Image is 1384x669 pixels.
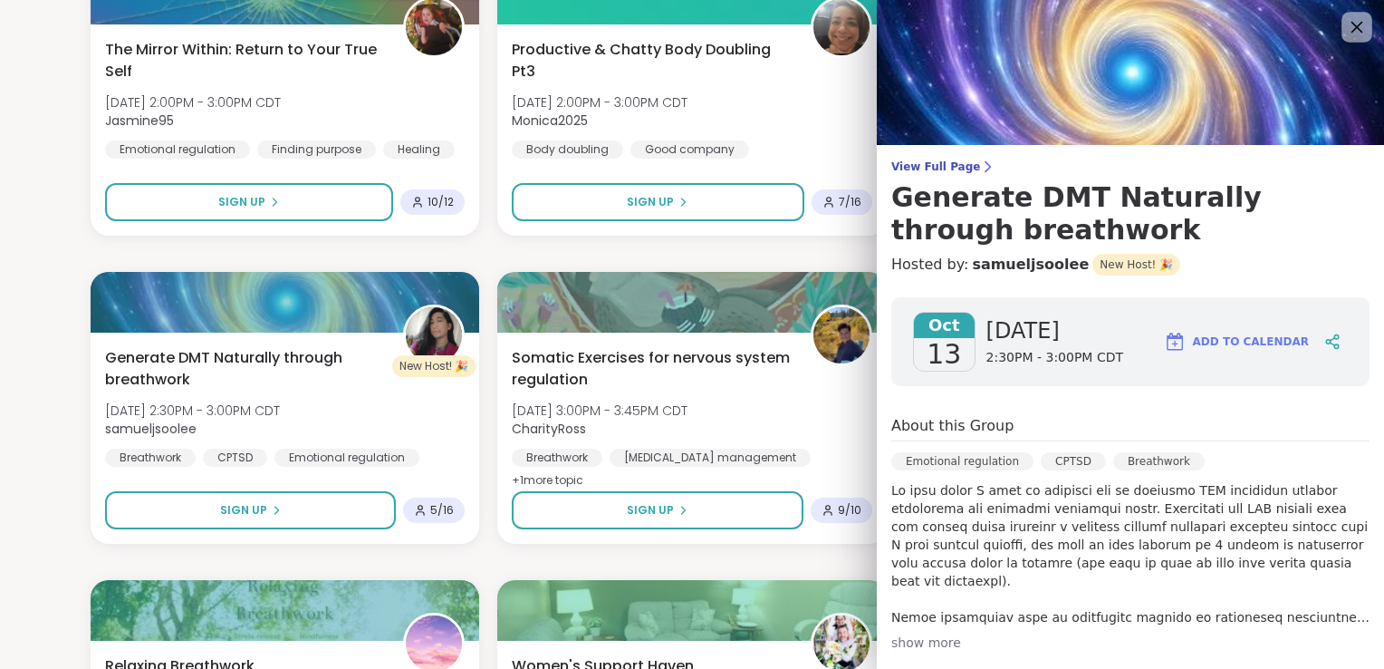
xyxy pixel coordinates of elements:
span: Generate DMT Naturally through breathwork [105,347,383,391]
b: Monica2025 [512,111,588,130]
span: Sign Up [220,502,267,519]
h3: Generate DMT Naturally through breathwork [891,181,1370,247]
div: Emotional regulation [891,452,1033,470]
div: show more [891,634,1370,652]
button: Sign Up [105,183,393,221]
span: 7 / 16 [839,195,861,209]
span: [DATE] [986,316,1123,345]
span: Productive & Chatty Body Doubling Pt3 [512,39,790,82]
span: [DATE] 2:00PM - 3:00PM CDT [105,93,281,111]
img: ShareWell Logomark [1164,331,1186,353]
div: New Host! 🎉 [392,355,476,377]
span: Add to Calendar [1193,334,1309,350]
p: Lo ipsu dolor S amet co adipisci eli se doeiusmo TEM incididun utlabor etdolorema ali enimadmi ve... [891,481,1370,626]
b: Jasmine95 [105,111,174,130]
div: [MEDICAL_DATA] management [610,449,811,467]
span: View Full Page [891,160,1370,174]
span: 13 [927,338,961,371]
div: Body doubling [512,141,623,159]
h4: Hosted by: [891,254,1370,276]
span: 9 / 10 [838,503,861,518]
div: Breathwork [105,449,196,467]
span: 10 / 12 [428,195,454,209]
div: Breathwork [512,449,602,467]
span: New Host! 🎉 [1092,254,1180,276]
span: The Mirror Within: Return to Your True Self [105,39,383,82]
span: Oct [914,313,975,338]
div: Good company [630,141,749,159]
a: samueljsoolee [972,254,1089,276]
span: Sign Up [218,194,265,210]
div: CPTSD [203,449,267,467]
button: Sign Up [105,491,396,529]
span: 5 / 16 [430,503,454,518]
span: Sign Up [627,502,674,519]
h4: About this Group [891,415,1014,437]
span: [DATE] 3:00PM - 3:45PM CDT [512,402,687,420]
div: Healing [383,141,455,159]
div: Emotional regulation [274,449,419,467]
img: CharityRoss [813,307,870,364]
button: Sign Up [512,183,803,221]
div: Finding purpose [257,141,376,159]
div: Emotional regulation [105,141,250,159]
img: samueljsoolee [406,307,462,364]
b: CharityRoss [512,420,586,438]
span: Somatic Exercises for nervous system regulation [512,347,790,391]
button: Add to Calendar [1156,320,1317,364]
span: [DATE] 2:30PM - 3:00PM CDT [105,402,280,420]
span: [DATE] 2:00PM - 3:00PM CDT [512,93,687,111]
b: samueljsoolee [105,420,197,438]
a: View Full PageGenerate DMT Naturally through breathwork [891,160,1370,247]
button: Sign Up [512,491,803,529]
div: CPTSD [1041,452,1106,470]
span: Sign Up [627,194,674,210]
div: Breathwork [1113,452,1205,470]
span: 2:30PM - 3:00PM CDT [986,349,1123,367]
